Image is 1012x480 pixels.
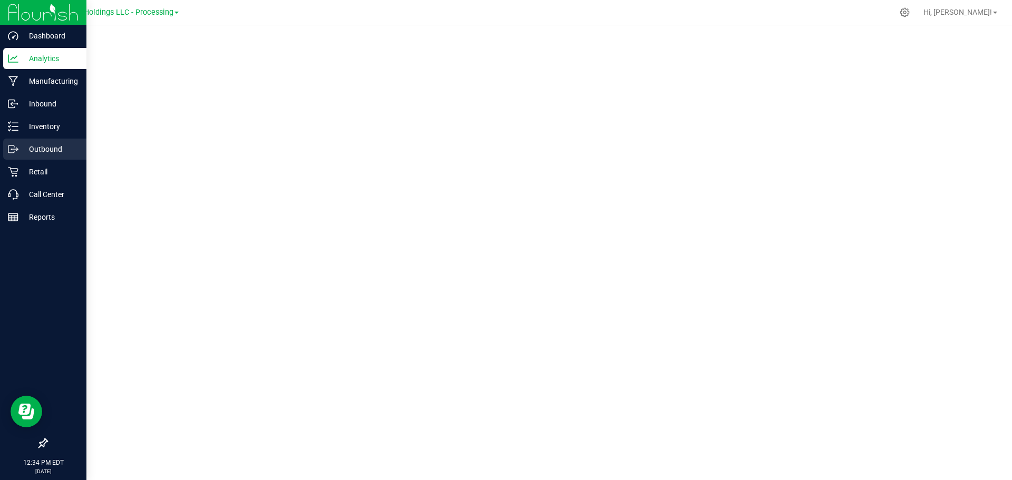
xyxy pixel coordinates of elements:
[8,76,18,86] inline-svg: Manufacturing
[8,121,18,132] inline-svg: Inventory
[11,396,42,427] iframe: Resource center
[18,97,82,110] p: Inbound
[18,52,82,65] p: Analytics
[18,120,82,133] p: Inventory
[923,8,992,16] span: Hi, [PERSON_NAME]!
[18,143,82,155] p: Outbound
[18,30,82,42] p: Dashboard
[5,467,82,475] p: [DATE]
[36,8,173,17] span: Riviera Creek Holdings LLC - Processing
[8,212,18,222] inline-svg: Reports
[8,189,18,200] inline-svg: Call Center
[18,75,82,87] p: Manufacturing
[8,53,18,64] inline-svg: Analytics
[18,165,82,178] p: Retail
[8,166,18,177] inline-svg: Retail
[5,458,82,467] p: 12:34 PM EDT
[898,7,911,17] div: Manage settings
[18,188,82,201] p: Call Center
[8,99,18,109] inline-svg: Inbound
[8,31,18,41] inline-svg: Dashboard
[18,211,82,223] p: Reports
[8,144,18,154] inline-svg: Outbound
